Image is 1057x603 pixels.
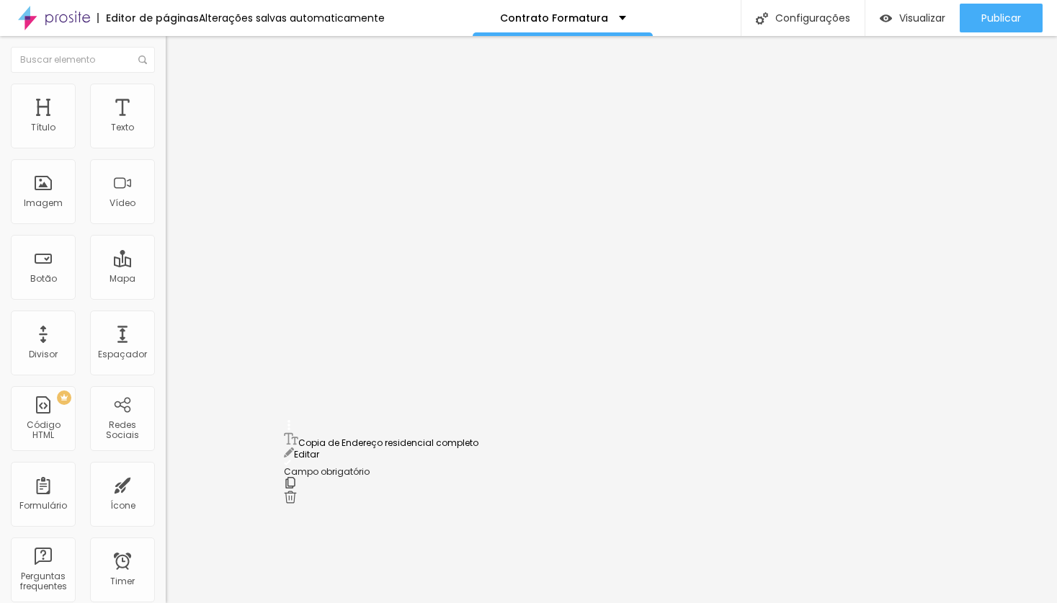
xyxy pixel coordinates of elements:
div: Alterações salvas automaticamente [199,13,385,23]
div: Código HTML [14,420,71,441]
div: Imagem [24,198,63,208]
div: Texto [111,122,134,133]
button: Publicar [960,4,1043,32]
div: Mapa [110,274,135,284]
iframe: Editor [166,36,1057,603]
div: Vídeo [110,198,135,208]
button: Visualizar [865,4,960,32]
div: Espaçador [98,349,147,359]
div: Formulário [19,501,67,511]
div: Ícone [110,501,135,511]
img: Icone [756,12,768,24]
div: Título [31,122,55,133]
div: Timer [110,576,135,586]
div: Editor de páginas [97,13,199,23]
div: Botão [30,274,57,284]
div: Redes Sociais [94,420,151,441]
input: Buscar elemento [11,47,155,73]
img: view-1.svg [880,12,892,24]
span: Publicar [981,12,1021,24]
p: Contrato Formatura [500,13,608,23]
span: Visualizar [899,12,945,24]
img: Icone [138,55,147,64]
div: Divisor [29,349,58,359]
div: Perguntas frequentes [14,571,71,592]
